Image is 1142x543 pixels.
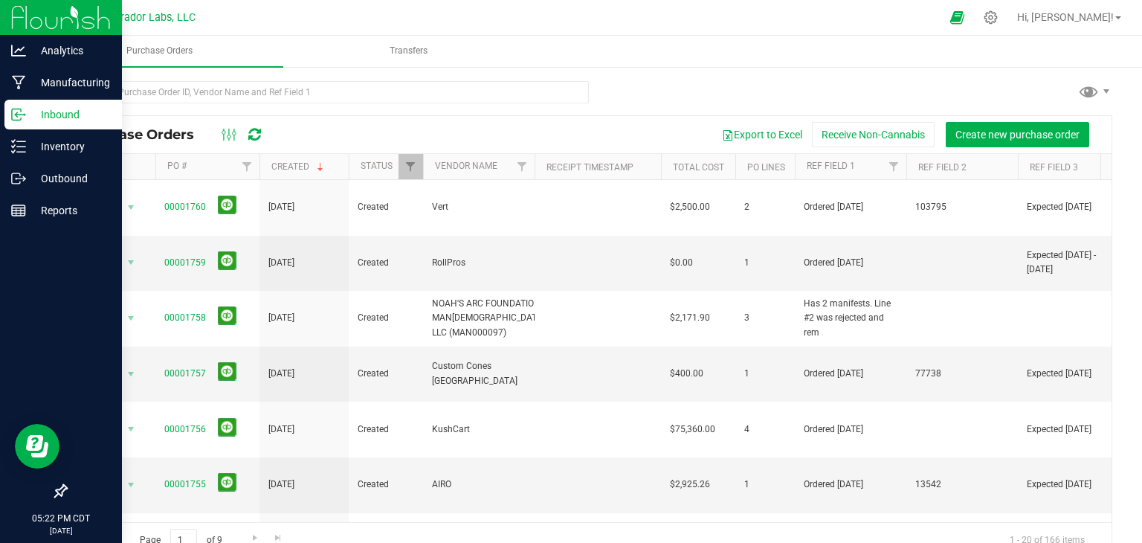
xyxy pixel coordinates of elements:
[744,478,786,492] span: 1
[1027,200,1120,214] span: Expected [DATE]
[26,138,115,155] p: Inventory
[361,161,393,171] a: Status
[164,479,206,489] a: 00001755
[268,422,294,437] span: [DATE]
[370,45,448,57] span: Transfers
[399,154,423,179] a: Filter
[673,162,724,173] a: Total Cost
[432,297,546,340] span: NOAH'S ARC FOUNDATION MAN[DEMOGRAPHIC_DATA], LLC (MAN000097)
[7,525,115,536] p: [DATE]
[882,154,906,179] a: Filter
[915,367,1009,381] span: 77738
[26,170,115,187] p: Outbound
[122,475,141,495] span: select
[804,200,897,214] span: Ordered [DATE]
[268,478,294,492] span: [DATE]
[744,200,786,214] span: 2
[106,45,213,57] span: Purchase Orders
[15,424,59,469] iframe: Resource center
[915,200,1009,214] span: 103795
[122,364,141,385] span: select
[271,161,326,172] a: Created
[670,478,710,492] span: $2,925.26
[164,368,206,379] a: 00001757
[358,367,414,381] span: Created
[285,36,532,67] a: Transfers
[670,311,710,325] span: $2,171.90
[432,422,526,437] span: KushCart
[915,478,1009,492] span: 13542
[670,422,715,437] span: $75,360.00
[268,367,294,381] span: [DATE]
[358,256,414,270] span: Created
[11,171,26,186] inline-svg: Outbound
[11,139,26,154] inline-svg: Inventory
[167,161,187,171] a: PO #
[747,162,785,173] a: PO Lines
[1027,248,1120,277] span: Expected [DATE] - [DATE]
[804,422,897,437] span: Ordered [DATE]
[36,36,283,67] a: Purchase Orders
[804,367,897,381] span: Ordered [DATE]
[804,478,897,492] span: Ordered [DATE]
[122,197,141,218] span: select
[358,200,414,214] span: Created
[7,512,115,525] p: 05:22 PM CDT
[164,424,206,434] a: 00001756
[941,3,974,32] span: Open Ecommerce Menu
[164,257,206,268] a: 00001759
[432,478,526,492] span: AIRO
[744,422,786,437] span: 4
[108,11,196,24] span: Curador Labs, LLC
[268,256,294,270] span: [DATE]
[235,154,259,179] a: Filter
[1030,162,1078,173] a: Ref Field 3
[358,478,414,492] span: Created
[432,256,526,270] span: RollPros
[918,162,967,173] a: Ref Field 2
[358,422,414,437] span: Created
[804,297,897,340] span: Has 2 manifests. Line #2 was rejected and rem
[546,162,633,173] a: Receipt Timestamp
[432,359,526,388] span: Custom Cones [GEOGRAPHIC_DATA]
[804,256,897,270] span: Ordered [DATE]
[268,200,294,214] span: [DATE]
[946,122,1089,147] button: Create new purchase order
[26,202,115,219] p: Reports
[1027,478,1120,492] span: Expected [DATE]
[164,202,206,212] a: 00001760
[268,311,294,325] span: [DATE]
[435,161,497,171] a: Vendor Name
[122,252,141,273] span: select
[807,161,855,171] a: Ref Field 1
[11,43,26,58] inline-svg: Analytics
[77,126,209,143] span: Purchase Orders
[955,129,1080,141] span: Create new purchase order
[11,75,26,90] inline-svg: Manufacturing
[1017,11,1114,23] span: Hi, [PERSON_NAME]!
[670,200,710,214] span: $2,500.00
[670,256,693,270] span: $0.00
[432,200,526,214] span: Vert
[744,256,786,270] span: 1
[1027,422,1120,437] span: Expected [DATE]
[812,122,935,147] button: Receive Non-Cannabis
[1027,367,1120,381] span: Expected [DATE]
[11,107,26,122] inline-svg: Inbound
[744,367,786,381] span: 1
[122,308,141,329] span: select
[670,367,703,381] span: $400.00
[744,311,786,325] span: 3
[358,311,414,325] span: Created
[11,203,26,218] inline-svg: Reports
[26,74,115,91] p: Manufacturing
[26,42,115,60] p: Analytics
[981,10,1000,25] div: Manage settings
[712,122,812,147] button: Export to Excel
[510,154,535,179] a: Filter
[65,81,589,103] input: Search Purchase Order ID, Vendor Name and Ref Field 1
[164,312,206,323] a: 00001758
[26,106,115,123] p: Inbound
[122,419,141,440] span: select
